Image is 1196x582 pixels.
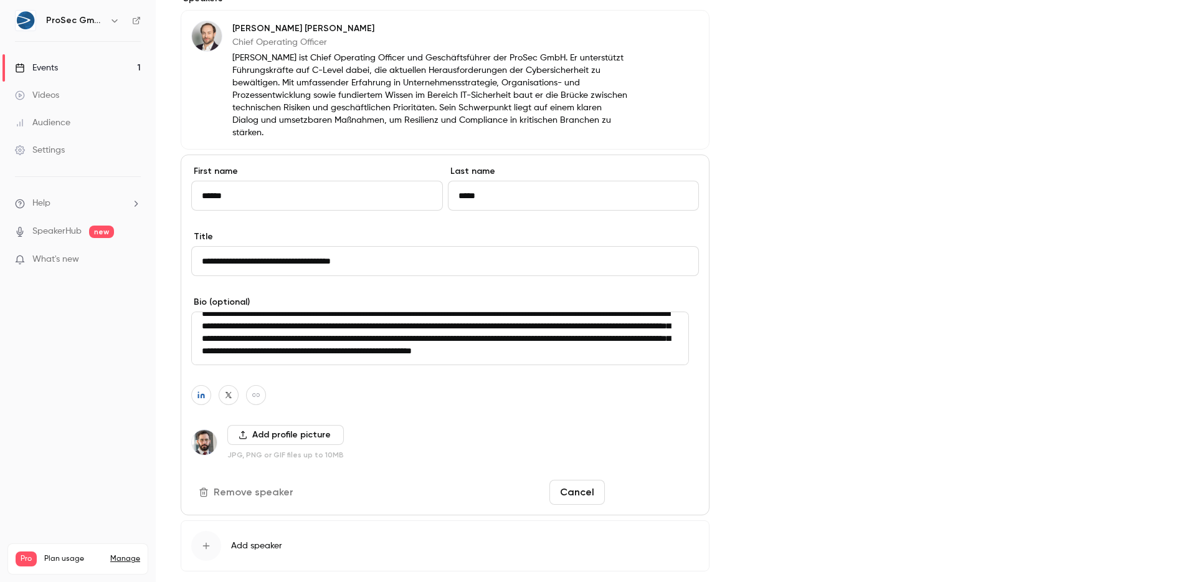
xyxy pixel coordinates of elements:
p: [PERSON_NAME] [PERSON_NAME] [232,22,629,35]
label: First name [191,165,443,178]
span: Help [32,197,50,210]
span: Add speaker [231,540,282,552]
div: Events [15,62,58,74]
li: help-dropdown-opener [15,197,141,210]
h6: ProSec GmbH [46,14,105,27]
p: JPG, PNG or GIF files up to 10MB [227,450,344,460]
img: ProSec GmbH [16,11,36,31]
button: Add profile picture [227,425,344,445]
div: Christoph Ludwig[PERSON_NAME] [PERSON_NAME]Chief Operating Officer[PERSON_NAME] ist Chief Operati... [181,10,710,150]
button: Save changes [610,480,699,505]
span: new [89,226,114,238]
label: Bio (optional) [191,296,699,308]
label: Last name [448,165,700,178]
div: Audience [15,117,70,129]
button: Add speaker [181,520,710,571]
a: SpeakerHub [32,225,82,238]
p: Chief Operating Officer [232,36,629,49]
img: Christoph Ludwig [192,21,222,51]
p: [PERSON_NAME] ist Chief Operating Officer und Geschäftsführer der ProSec GmbH. Er unterstützt Füh... [232,52,629,139]
span: What's new [32,253,79,266]
a: Manage [110,554,140,564]
div: Settings [15,144,65,156]
button: Cancel [549,480,605,505]
span: Pro [16,551,37,566]
label: Title [191,231,699,243]
button: Remove speaker [191,480,303,505]
img: Manuel Huwer [192,430,217,455]
div: Videos [15,89,59,102]
span: Plan usage [44,554,103,564]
